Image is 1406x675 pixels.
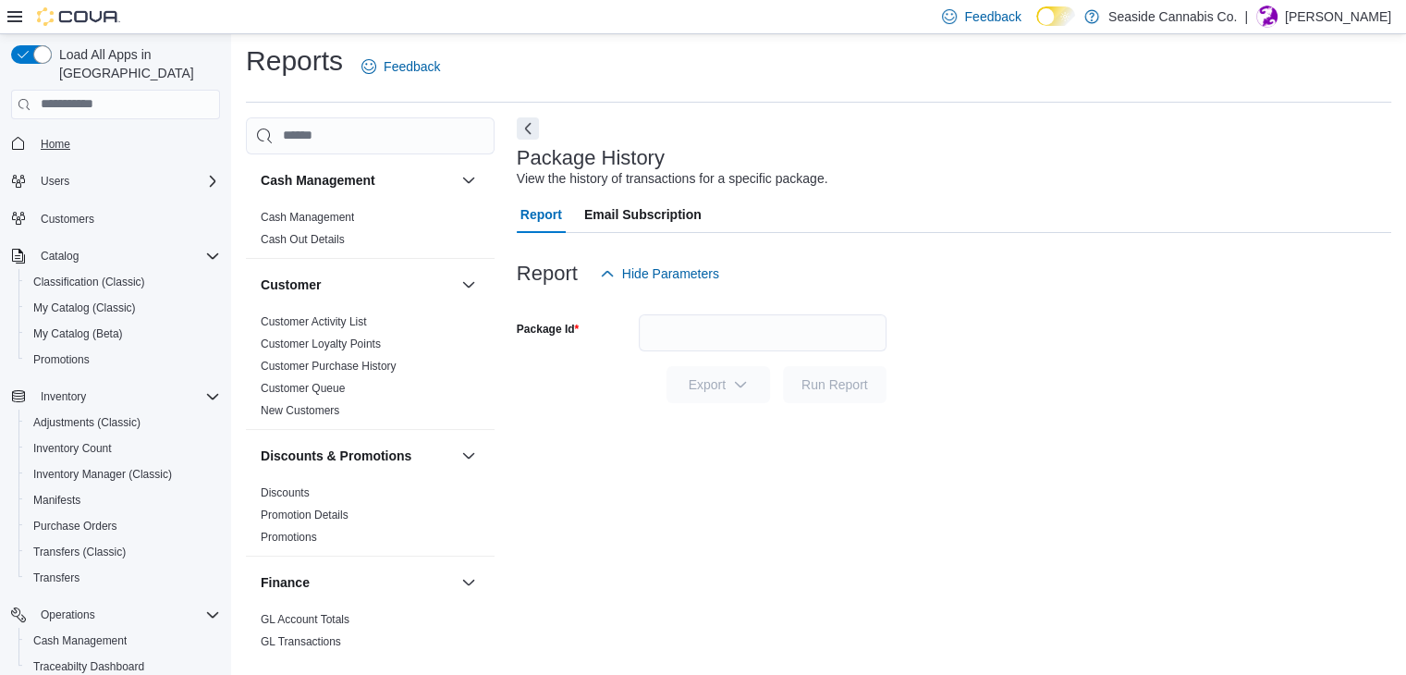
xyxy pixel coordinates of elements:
span: Hide Parameters [622,264,719,283]
button: Discounts & Promotions [458,445,480,467]
button: Catalog [4,243,227,269]
span: Inventory Manager (Classic) [26,463,220,485]
span: Inventory [33,386,220,408]
h3: Finance [261,573,310,592]
button: Home [4,130,227,157]
span: My Catalog (Beta) [26,323,220,345]
a: Feedback [354,48,447,85]
span: Users [41,174,69,189]
span: Run Report [801,375,868,394]
button: Next [517,117,539,140]
h3: Cash Management [261,171,375,190]
a: Manifests [26,489,88,511]
button: Promotions [18,347,227,373]
button: Discounts & Promotions [261,447,454,465]
button: My Catalog (Classic) [18,295,227,321]
span: My Catalog (Classic) [33,301,136,315]
button: Users [4,168,227,194]
a: Promotions [26,349,97,371]
span: Purchase Orders [26,515,220,537]
div: Discounts & Promotions [246,482,495,556]
button: Customer [458,274,480,296]
span: Customer Queue [261,381,345,396]
p: | [1244,6,1248,28]
span: Cash Management [33,633,127,648]
span: Inventory Count [26,437,220,460]
button: Finance [458,571,480,594]
span: Transfers (Classic) [33,545,126,559]
a: Cash Out Details [261,233,345,246]
div: Cash Management [246,206,495,258]
span: Load All Apps in [GEOGRAPHIC_DATA] [52,45,220,82]
span: Adjustments (Classic) [33,415,141,430]
button: Catalog [33,245,86,267]
button: Export [666,366,770,403]
a: Customers [33,208,102,230]
span: Classification (Classic) [33,275,145,289]
span: Inventory Manager (Classic) [33,467,172,482]
button: Users [33,170,77,192]
a: Promotions [261,531,317,544]
span: Cash Out Details [261,232,345,247]
a: Transfers [26,567,87,589]
button: Customer [261,276,454,294]
h3: Report [517,263,578,285]
input: Dark Mode [1036,6,1075,26]
button: Adjustments (Classic) [18,410,227,436]
span: Classification (Classic) [26,271,220,293]
a: Transfers (Classic) [26,541,133,563]
span: Manifests [26,489,220,511]
button: Cash Management [18,628,227,654]
span: Inventory [41,389,86,404]
a: Cash Management [261,211,354,224]
span: Discounts [261,485,310,500]
a: Home [33,133,78,155]
span: Report [520,196,562,233]
button: Inventory [4,384,227,410]
button: Hide Parameters [593,255,727,292]
button: Customers [4,205,227,232]
div: Abby Sanders [1255,6,1278,28]
span: Feedback [964,7,1021,26]
span: Operations [41,607,95,622]
a: Customer Queue [261,382,345,395]
img: Cova [37,7,120,26]
a: GL Account Totals [261,613,349,626]
span: Dark Mode [1036,26,1037,27]
a: Inventory Manager (Classic) [26,463,179,485]
span: Adjustments (Classic) [26,411,220,434]
span: My Catalog (Beta) [33,326,123,341]
a: Inventory Count [26,437,119,460]
button: Operations [33,604,103,626]
span: Transfers (Classic) [26,541,220,563]
a: Cash Management [26,630,134,652]
p: [PERSON_NAME] [1285,6,1391,28]
button: Transfers (Classic) [18,539,227,565]
h1: Reports [246,43,343,80]
span: Home [41,137,70,152]
a: Discounts [261,486,310,499]
span: Customer Activity List [261,314,367,329]
span: Users [33,170,220,192]
span: Promotions [261,530,317,545]
a: GL Transactions [261,635,341,648]
span: Catalog [41,249,79,264]
button: My Catalog (Beta) [18,321,227,347]
a: Customer Activity List [261,315,367,328]
div: View the history of transactions for a specific package. [517,169,828,189]
button: Run Report [783,366,886,403]
span: Customer Purchase History [261,359,397,374]
a: My Catalog (Classic) [26,297,143,319]
span: Promotions [33,352,90,367]
button: Classification (Classic) [18,269,227,295]
span: Export [678,366,759,403]
span: Customer Loyalty Points [261,337,381,351]
span: Inventory Count [33,441,112,456]
span: Transfers [33,571,79,585]
span: GL Account Totals [261,612,349,627]
button: Purchase Orders [18,513,227,539]
span: Promotions [26,349,220,371]
span: Traceabilty Dashboard [33,659,144,674]
button: Operations [4,602,227,628]
h3: Discounts & Promotions [261,447,411,465]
